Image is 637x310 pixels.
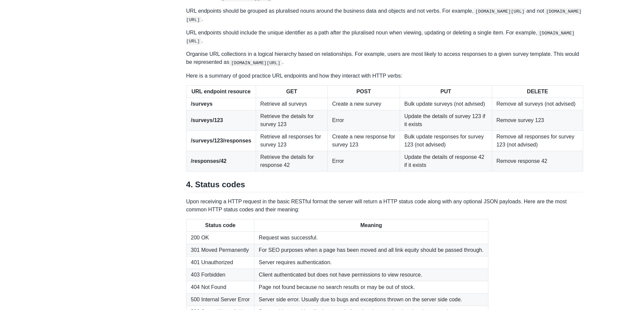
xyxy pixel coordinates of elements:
[256,151,328,171] td: Retrieve the details for response 42
[186,269,254,281] td: 403 Forbidden
[492,130,583,151] td: Remove all responses for survey 123 (not advised)
[191,138,251,143] strong: /surveys/123/responses
[191,101,213,107] strong: /surveys
[400,110,492,130] td: Update the details of survey 123 if it exists
[256,130,328,151] td: Retrieve all responses for survey 123
[186,256,254,269] td: 401 Unauthorized
[254,256,488,269] td: Server requires authentication.
[256,85,328,98] th: GET
[474,8,527,15] code: [DOMAIN_NAME][URL]
[400,98,492,110] td: Bulk update surveys (not advised)
[256,98,328,110] td: Retrieve all surveys
[186,198,583,214] p: Upon receiving a HTTP request in the basic RESTful format the server will return a HTTP status co...
[191,117,223,123] strong: /surveys/123
[254,269,488,281] td: Client authenticated but does not have permissions to view resource.
[186,30,574,45] code: [DOMAIN_NAME][URL]
[400,130,492,151] td: Bulk update responses for survey 123 (not advised)
[254,293,488,306] td: Server side error. Usually due to bugs and exceptions thrown on the server side code.
[328,98,400,110] td: Create a new survey
[186,85,256,98] th: URL endpoint resource
[492,110,583,130] td: Remove survey 123
[186,180,583,192] h2: 4. Status codes
[186,281,254,293] td: 404 Not Found
[186,29,583,45] p: URL endpoints should include the unique identifier as a path after the pluralised noun when viewi...
[254,231,488,244] td: Request was successful.
[400,151,492,171] td: Update the details of response 42 if it exists
[186,244,254,256] td: 301 Moved Permanently
[328,130,400,151] td: Create a new response for survey 123
[186,293,254,306] td: 500 Internal Server Error
[254,244,488,256] td: For SEO purposes when a page has been moved and all link equity should be passed through.
[186,219,254,231] th: Status code
[186,50,583,66] p: Organise URL collections in a logical hierarchy based on relationships. For example, users are mo...
[328,151,400,171] td: Error
[328,110,400,130] td: Error
[186,7,583,23] p: URL endpoints should be grouped as pluralised nouns around the business data and objects and not ...
[186,231,254,244] td: 200 OK
[400,85,492,98] th: PUT
[186,72,583,80] p: Here is a summary of good practice URL endpoints and how they interact with HTTP verbs:
[191,158,227,164] strong: /responses/42
[492,85,583,98] th: DELETE
[328,85,400,98] th: POST
[256,110,328,130] td: Retrieve the details for survey 123
[254,281,488,293] td: Page not found because no search results or may be out of stock.
[229,60,282,66] code: [DOMAIN_NAME][URL]
[186,8,581,23] code: [DOMAIN_NAME][URL]
[254,219,488,231] th: Meaning
[492,151,583,171] td: Remove response 42
[492,98,583,110] td: Remove all surveys (not advised)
